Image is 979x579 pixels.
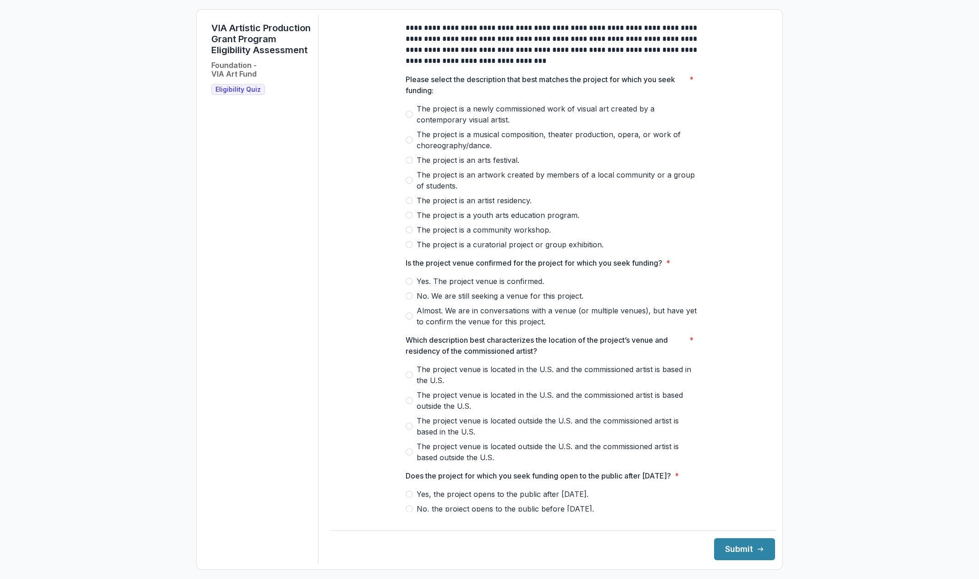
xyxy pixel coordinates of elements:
span: No. We are still seeking a venue for this project. [417,290,583,301]
span: No, the project opens to the public before [DATE]. [417,503,594,514]
button: Submit [714,538,775,560]
span: Eligibility Quiz [215,86,261,94]
span: The project venue is located in the U.S. and the commissioned artist is based in the U.S. [417,364,699,386]
span: The project venue is located outside the U.S. and the commissioned artist is based in the U.S. [417,415,699,437]
p: Does the project for which you seek funding open to the public after [DATE]? [406,470,671,481]
span: The project is a newly commissioned work of visual art created by a contemporary visual artist. [417,103,699,125]
span: The project is a musical composition, theater production, opera, or work of choreography/dance. [417,129,699,151]
span: The project venue is located outside the U.S. and the commissioned artist is based outside the U.S. [417,441,699,463]
span: The project is a curatorial project or group exhibition. [417,239,604,250]
span: The project is a youth arts education program. [417,210,579,221]
h1: VIA Artistic Production Grant Program Eligibility Assessment [211,22,311,56]
p: Please select the description that best matches the project for which you seek funding: [406,74,686,96]
p: Which description best characterizes the location of the project’s venue and residency of the com... [406,334,686,356]
span: The project is a community workshop. [417,224,551,235]
span: Yes, the project opens to the public after [DATE]. [417,489,588,500]
span: Almost. We are in conversations with a venue (or multiple venues), but have yet to confirm the ve... [417,305,699,327]
span: Yes. The project venue is confirmed. [417,276,544,287]
span: The project is an arts festival. [417,155,519,166]
span: The project is an artwork created by members of a local community or a group of students. [417,169,699,191]
p: Is the project venue confirmed for the project for which you seek funding? [406,257,662,268]
span: The project venue is located in the U.S. and the commissioned artist is based outside the U.S. [417,390,699,412]
span: The project is an artist residency. [417,195,532,206]
h2: Foundation - VIA Art Fund [211,61,257,78]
